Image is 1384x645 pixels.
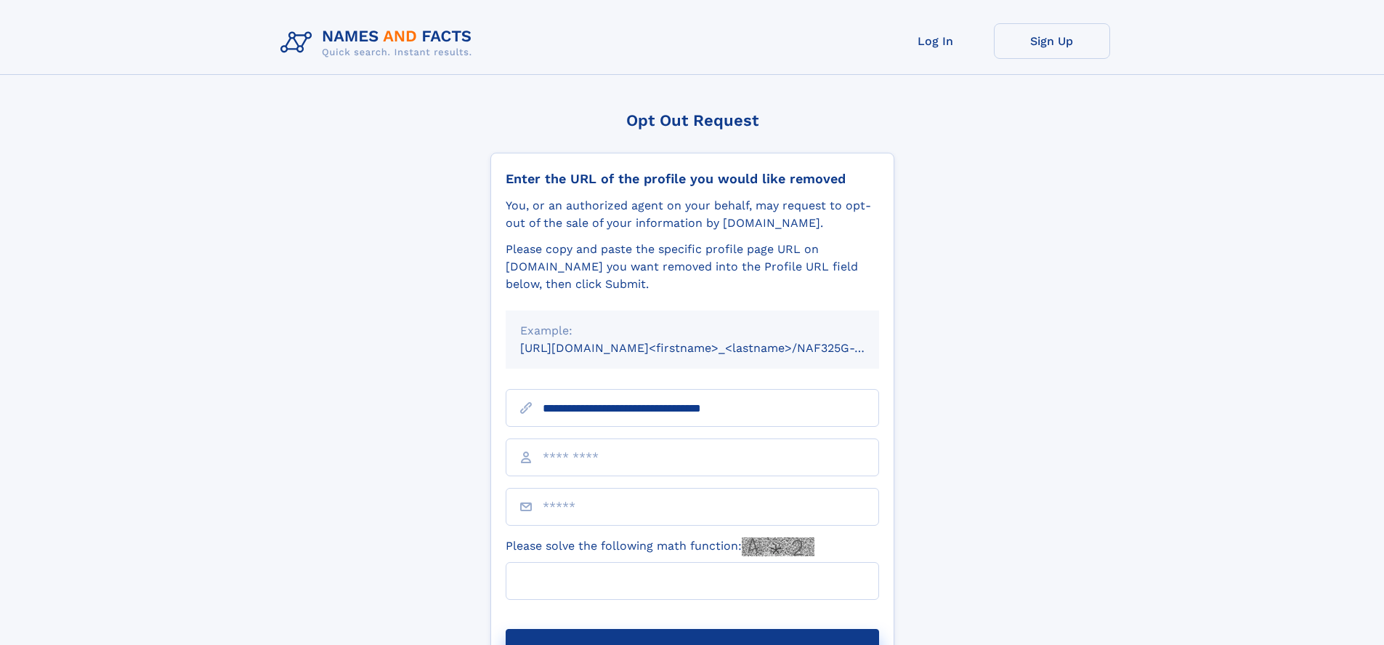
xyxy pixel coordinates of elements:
img: Logo Names and Facts [275,23,484,63]
a: Sign Up [994,23,1110,59]
div: You, or an authorized agent on your behalf, may request to opt-out of the sale of your informatio... [506,197,879,232]
div: Please copy and paste the specific profile page URL on [DOMAIN_NAME] you want removed into the Pr... [506,241,879,293]
label: Please solve the following math function: [506,537,814,556]
a: Log In [878,23,994,59]
div: Opt Out Request [490,111,894,129]
div: Enter the URL of the profile you would like removed [506,171,879,187]
small: [URL][DOMAIN_NAME]<firstname>_<lastname>/NAF325G-xxxxxxxx [520,341,907,355]
div: Example: [520,322,865,340]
